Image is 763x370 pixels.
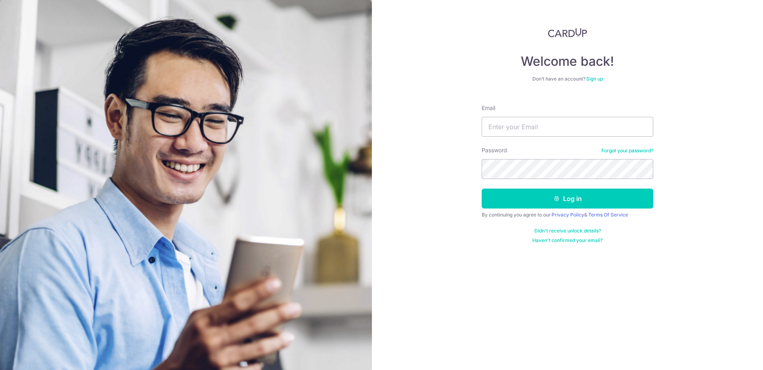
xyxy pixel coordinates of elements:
h4: Welcome back! [482,53,653,69]
label: Password [482,146,507,154]
a: Terms Of Service [588,212,628,218]
a: Haven't confirmed your email? [532,237,603,244]
button: Log in [482,189,653,209]
a: Forgot your password? [601,148,653,154]
a: Sign up [586,76,603,82]
label: Email [482,104,495,112]
a: Didn't receive unlock details? [534,228,601,234]
input: Enter your Email [482,117,653,137]
div: Don’t have an account? [482,76,653,82]
div: By continuing you agree to our & [482,212,653,218]
a: Privacy Policy [551,212,584,218]
img: CardUp Logo [548,28,587,37]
